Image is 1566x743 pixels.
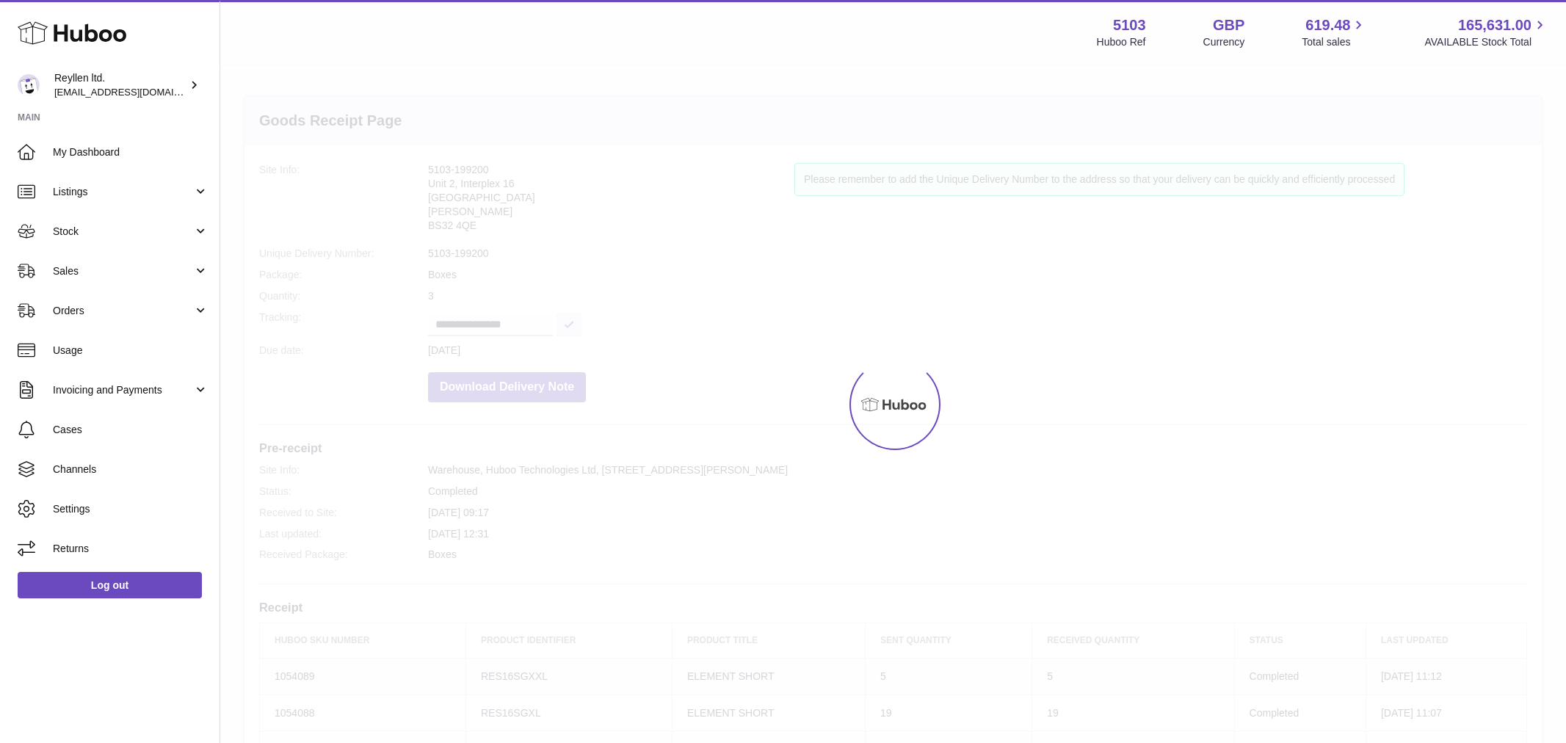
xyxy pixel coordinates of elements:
span: Listings [53,185,193,199]
span: My Dashboard [53,145,209,159]
strong: 5103 [1113,15,1146,35]
span: Settings [53,502,209,516]
div: Currency [1203,35,1245,49]
span: Returns [53,542,209,556]
strong: GBP [1213,15,1244,35]
span: Sales [53,264,193,278]
span: AVAILABLE Stock Total [1424,35,1548,49]
span: Usage [53,344,209,358]
span: 165,631.00 [1458,15,1531,35]
img: internalAdmin-5103@internal.huboo.com [18,74,40,96]
span: Total sales [1302,35,1367,49]
span: Invoicing and Payments [53,383,193,397]
div: Reyllen ltd. [54,71,186,99]
span: Orders [53,304,193,318]
span: Stock [53,225,193,239]
div: Huboo Ref [1097,35,1146,49]
span: Channels [53,463,209,476]
span: [EMAIL_ADDRESS][DOMAIN_NAME] [54,86,216,98]
a: 619.48 Total sales [1302,15,1367,49]
span: 619.48 [1305,15,1350,35]
a: Log out [18,572,202,598]
a: 165,631.00 AVAILABLE Stock Total [1424,15,1548,49]
span: Cases [53,423,209,437]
